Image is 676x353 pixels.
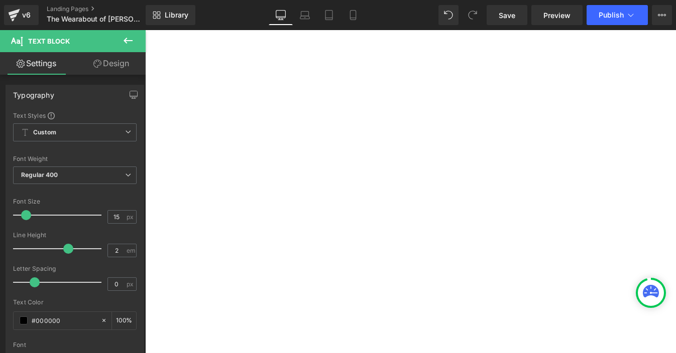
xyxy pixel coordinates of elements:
[499,10,515,21] span: Save
[47,15,143,23] span: The Wearabout of [PERSON_NAME]
[28,37,70,45] span: Text Block
[33,128,56,137] b: Custom
[165,11,188,20] span: Library
[146,5,195,25] a: New Library
[127,247,135,254] span: em
[13,232,137,239] div: Line Height
[438,5,459,25] button: Undo
[13,341,137,348] div: Font
[20,9,33,22] div: v6
[127,214,135,220] span: px
[13,299,137,306] div: Text Color
[269,5,293,25] a: Desktop
[13,85,54,99] div: Typography
[13,155,137,162] div: Font Weight
[652,5,672,25] button: More
[13,198,137,205] div: Font Size
[13,265,137,272] div: Letter Spacing
[463,5,483,25] button: Redo
[317,5,341,25] a: Tablet
[13,111,137,119] div: Text Styles
[531,5,583,25] a: Preview
[293,5,317,25] a: Laptop
[112,312,136,329] div: %
[75,52,148,75] a: Design
[4,5,39,25] a: v6
[341,5,365,25] a: Mobile
[47,5,162,13] a: Landing Pages
[127,281,135,287] span: px
[587,5,648,25] button: Publish
[543,10,571,21] span: Preview
[599,11,624,19] span: Publish
[21,171,58,179] b: Regular 400
[32,315,96,326] input: Color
